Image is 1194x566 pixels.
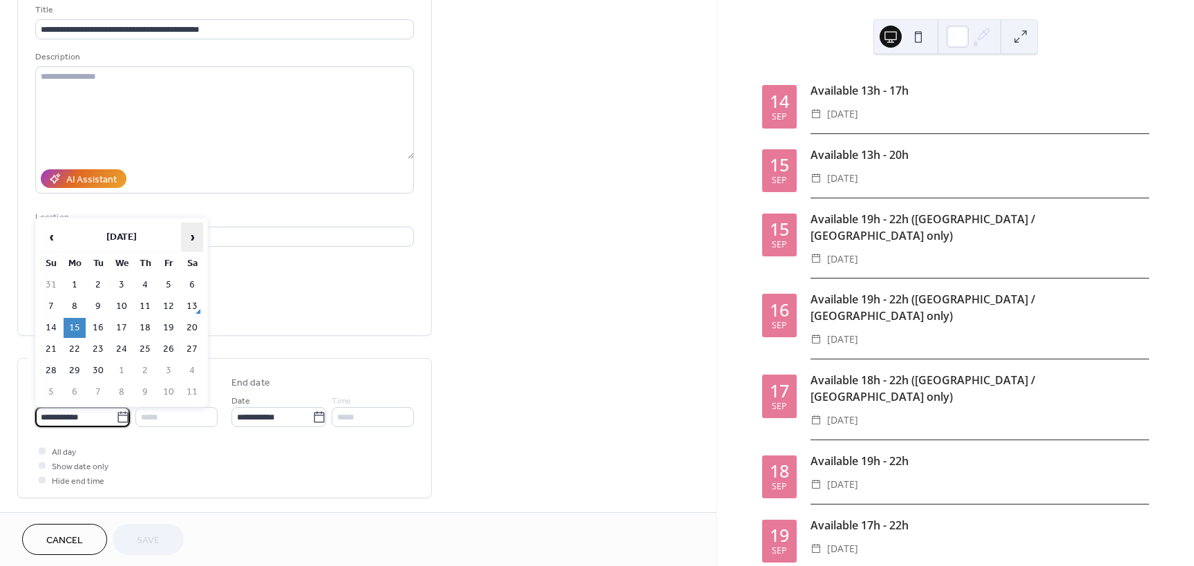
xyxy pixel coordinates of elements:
[770,382,789,399] div: 17
[158,339,180,359] td: 26
[231,376,270,390] div: End date
[64,223,180,252] th: [DATE]
[811,517,1149,534] div: Available 17h - 22h
[111,339,133,359] td: 24
[181,275,203,295] td: 6
[181,254,203,274] th: Sa
[772,482,787,491] div: Sep
[52,460,108,474] span: Show date only
[66,173,117,187] div: AI Assistant
[811,540,822,557] div: ​
[770,93,789,110] div: 14
[111,254,133,274] th: We
[87,318,109,338] td: 16
[827,540,858,557] span: [DATE]
[111,275,133,295] td: 3
[46,534,83,548] span: Cancel
[811,251,822,267] div: ​
[827,476,858,493] span: [DATE]
[134,254,156,274] th: Th
[772,176,787,185] div: Sep
[35,50,411,64] div: Description
[40,275,62,295] td: 31
[811,331,822,348] div: ​
[40,339,62,359] td: 21
[35,3,411,17] div: Title
[40,361,62,381] td: 28
[811,372,1149,405] div: Available 18h - 22h ([GEOGRAPHIC_DATA] / [GEOGRAPHIC_DATA] only)
[770,301,789,319] div: 16
[181,361,203,381] td: 4
[87,361,109,381] td: 30
[135,394,155,408] span: Time
[827,106,858,122] span: [DATE]
[181,296,203,317] td: 13
[181,339,203,359] td: 27
[827,251,858,267] span: [DATE]
[64,382,86,402] td: 6
[134,382,156,402] td: 9
[811,82,1149,99] div: Available 13h - 17h
[158,275,180,295] td: 5
[111,382,133,402] td: 8
[40,318,62,338] td: 14
[22,524,107,555] button: Cancel
[772,402,787,411] div: Sep
[64,361,86,381] td: 29
[52,445,76,460] span: All day
[134,275,156,295] td: 4
[35,210,411,225] div: Location
[811,412,822,428] div: ​
[811,147,1149,163] div: Available 13h - 20h
[770,462,789,480] div: 18
[111,361,133,381] td: 1
[40,382,62,402] td: 5
[64,318,86,338] td: 15
[158,296,180,317] td: 12
[134,296,156,317] td: 11
[827,331,858,348] span: [DATE]
[811,106,822,122] div: ​
[181,382,203,402] td: 11
[87,254,109,274] th: Tu
[87,275,109,295] td: 2
[64,339,86,359] td: 22
[158,254,180,274] th: Fr
[41,169,126,188] button: AI Assistant
[111,296,133,317] td: 10
[811,211,1149,244] div: Available 19h - 22h ([GEOGRAPHIC_DATA] / [GEOGRAPHIC_DATA] only)
[87,382,109,402] td: 7
[827,412,858,428] span: [DATE]
[811,170,822,187] div: ​
[87,296,109,317] td: 9
[811,476,822,493] div: ​
[772,113,787,122] div: Sep
[770,156,789,173] div: 15
[772,321,787,330] div: Sep
[134,339,156,359] td: 25
[52,474,104,489] span: Hide end time
[158,382,180,402] td: 10
[158,318,180,338] td: 19
[770,220,789,238] div: 15
[111,318,133,338] td: 17
[181,318,203,338] td: 20
[40,254,62,274] th: Su
[134,318,156,338] td: 18
[182,223,202,251] span: ›
[772,547,787,556] div: Sep
[134,361,156,381] td: 2
[770,527,789,544] div: 19
[64,296,86,317] td: 8
[231,394,250,408] span: Date
[64,275,86,295] td: 1
[811,453,1149,469] div: Available 19h - 22h
[811,291,1149,324] div: Available 19h - 22h ([GEOGRAPHIC_DATA] / [GEOGRAPHIC_DATA] only)
[41,223,61,251] span: ‹
[158,361,180,381] td: 3
[87,339,109,359] td: 23
[40,296,62,317] td: 7
[64,254,86,274] th: Mo
[827,170,858,187] span: [DATE]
